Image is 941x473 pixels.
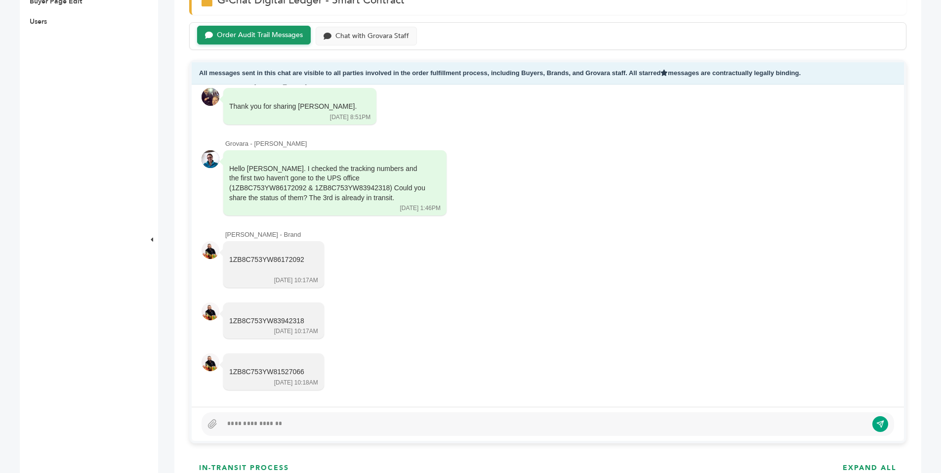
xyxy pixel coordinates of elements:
[330,113,370,122] div: [DATE] 8:51PM
[225,230,894,239] div: [PERSON_NAME] - Brand
[274,276,318,285] div: [DATE] 10:17AM
[229,255,304,274] div: 1ZB8C753YW86172092
[199,463,289,473] h3: IN-TRANSIT PROCESS
[335,32,409,41] div: Chat with Grovara Staff
[192,62,904,85] div: All messages sent in this chat are visible to all parties involved in the order fulfillment proce...
[274,327,318,336] div: [DATE] 10:17AM
[229,164,427,203] div: Hello [PERSON_NAME]. I checked the tracking numbers and the first two haven't gone to the UPS off...
[274,379,318,387] div: [DATE] 10:18AM
[225,139,894,148] div: Grovara - [PERSON_NAME]
[400,204,441,213] div: [DATE] 1:46PM
[229,367,304,377] div: 1ZB8C753YW81527066
[229,102,357,112] div: Thank you for sharing [PERSON_NAME].
[30,17,47,26] a: Users
[843,463,897,473] h3: EXPAND ALL
[229,316,304,326] div: 1ZB8C753YW83942318
[217,31,303,40] div: Order Audit Trail Messages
